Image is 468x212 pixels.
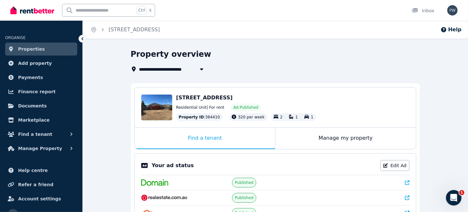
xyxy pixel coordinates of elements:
div: Manage my property [275,128,416,149]
button: Find a tenant [5,128,77,141]
a: Edit Ad [380,160,409,171]
span: Finance report [18,88,56,96]
a: Refer a friend [5,178,77,191]
div: Find a tenant [135,128,275,149]
span: ORGANISE [5,35,26,40]
img: Domain.com.au [141,179,168,186]
span: 1 [311,115,314,119]
h1: Property overview [131,49,211,59]
a: Payments [5,71,77,84]
span: 320 per week [238,115,265,119]
img: RentBetter [10,5,54,15]
span: 2 [280,115,283,119]
span: Payments [18,74,43,81]
a: Account settings [5,192,77,205]
a: Add property [5,57,77,70]
button: Help [441,26,462,34]
span: Account settings [18,195,61,203]
span: Refer a friend [18,181,53,188]
span: Help centre [18,167,48,174]
img: Paul Williams [447,5,458,15]
span: 1 [459,190,464,195]
div: : 384410 [176,113,223,121]
span: Find a tenant [18,130,52,138]
a: [STREET_ADDRESS] [109,26,160,33]
iframe: Intercom live chat [446,190,462,206]
span: Property ID [179,115,204,120]
span: Ctrl [137,6,147,15]
span: Published [235,180,254,185]
span: Manage Property [18,145,62,152]
span: Ad: Published [233,105,258,110]
span: Documents [18,102,47,110]
span: [STREET_ADDRESS] [176,95,233,101]
a: Help centre [5,164,77,177]
span: Published [235,195,254,200]
a: Finance report [5,85,77,98]
span: 1 [295,115,298,119]
a: Properties [5,43,77,56]
nav: Breadcrumb [83,21,168,39]
span: k [149,8,152,13]
a: Documents [5,99,77,112]
p: Your ad status [152,162,194,169]
button: Manage Property [5,142,77,155]
span: Add property [18,59,52,67]
span: Marketplace [18,116,49,124]
img: RealEstate.com.au [141,195,187,201]
span: Residential Unit | For rent [176,105,224,110]
a: Marketplace [5,114,77,126]
div: Inbox [412,7,434,14]
span: Properties [18,45,45,53]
